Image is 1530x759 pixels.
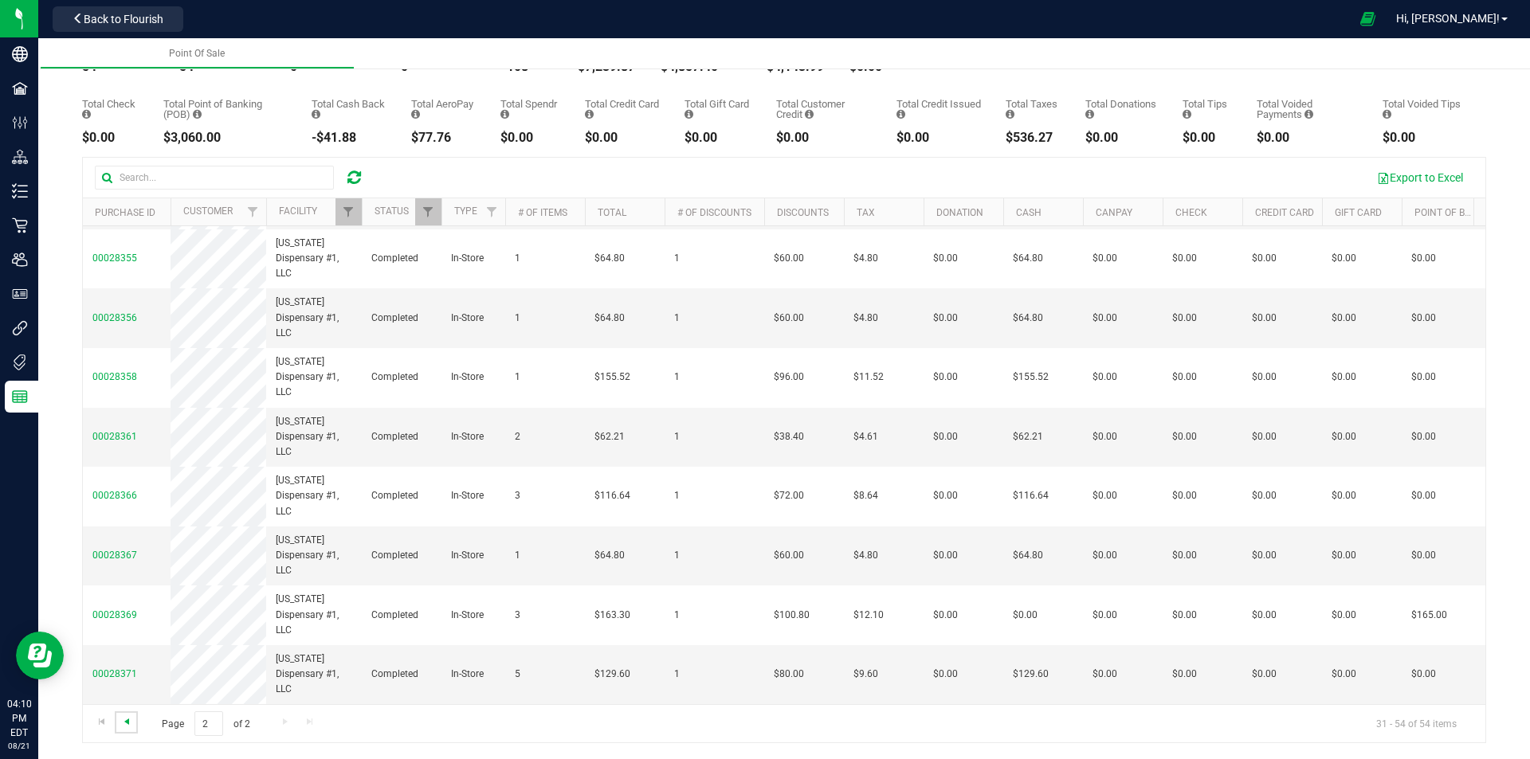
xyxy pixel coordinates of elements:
span: $0.00 [1411,311,1436,326]
span: 00028369 [92,609,137,620]
a: Go to the first page [90,711,113,733]
span: $0.00 [933,488,958,503]
span: $0.00 [933,370,958,385]
div: $0.00 [1183,131,1232,144]
span: Completed [371,251,418,266]
i: Sum of all tips added to successful, non-voided payments for all purchases in the date range. [1183,109,1191,119]
div: 108 [507,61,554,73]
span: 1 [674,548,680,563]
span: $60.00 [774,251,804,266]
span: $80.00 [774,667,804,682]
div: 0 [401,61,483,73]
span: $155.52 [1013,370,1049,385]
span: 1 [674,370,680,385]
span: $0.00 [1172,488,1197,503]
div: Total Voided Tips [1383,99,1462,119]
span: $0.00 [1332,311,1356,326]
span: $0.00 [933,429,958,444]
a: Facility [279,205,317,217]
span: $100.80 [774,608,810,623]
span: $163.30 [594,608,630,623]
i: Sum of the successful, non-voided check payment transactions for all purchases in the date range. [82,109,91,119]
div: $3,060.00 [163,131,288,144]
p: 04:10 PM EDT [7,697,31,740]
span: 1 [515,251,520,266]
span: $0.00 [1411,488,1436,503]
span: $155.52 [594,370,630,385]
i: Sum of the total taxes for all purchases in the date range. [1006,109,1014,119]
a: Cash [1016,207,1042,218]
span: 1 [674,608,680,623]
span: 1 [674,667,680,682]
span: 00028366 [92,490,137,501]
span: 31 - 54 of 54 items [1363,711,1469,735]
span: [US_STATE] Dispensary #1, LLC [276,533,352,579]
div: 0 [290,61,377,73]
div: 54 [82,61,155,73]
a: Customer [183,205,233,217]
i: Sum of all voided payment transaction amounts, excluding tips and transaction fees, for all purch... [1304,109,1313,119]
i: Sum of the successful, non-voided AeroPay payment transactions for all purchases in the date range. [411,109,420,119]
span: 2 [515,429,520,444]
a: Filter [479,198,505,225]
button: Back to Flourish [53,6,183,32]
span: $64.80 [594,311,625,326]
span: Open Ecommerce Menu [1350,3,1386,34]
span: $0.00 [1252,608,1277,623]
span: In-Store [451,429,484,444]
span: $4.80 [853,548,878,563]
inline-svg: Company [12,46,28,62]
div: -$41.88 [312,131,387,144]
span: 00028356 [92,312,137,323]
div: Total Voided Payments [1257,99,1359,119]
span: 1 [674,311,680,326]
a: Discounts [777,207,829,218]
div: Total Cash Back [312,99,387,119]
span: Completed [371,311,418,326]
div: $0.00 [82,131,139,144]
a: Tax [857,207,875,218]
div: Total Credit Issued [896,99,982,119]
span: $0.00 [1411,429,1436,444]
span: $0.00 [1013,608,1038,623]
span: $0.00 [1252,311,1277,326]
span: $116.64 [594,488,630,503]
div: $0.00 [685,131,752,144]
span: $0.00 [1332,488,1356,503]
a: Total [598,207,626,218]
span: $0.00 [1172,667,1197,682]
span: Completed [371,667,418,682]
span: $0.00 [1411,370,1436,385]
div: $0.00 [1383,131,1462,144]
p: 08/21 [7,740,31,752]
span: $0.00 [1172,608,1197,623]
span: $0.00 [1172,311,1197,326]
span: 00028358 [92,371,137,382]
inline-svg: Configuration [12,115,28,131]
span: 3 [515,608,520,623]
span: $0.00 [1252,667,1277,682]
a: Filter [415,198,441,225]
span: $0.00 [1332,251,1356,266]
span: 00028355 [92,252,137,264]
div: $0.00 [1085,131,1159,144]
div: $536.27 [1006,131,1061,144]
span: $60.00 [774,311,804,326]
span: $64.80 [1013,251,1043,266]
span: $165.00 [1411,608,1447,623]
span: Back to Flourish [84,13,163,25]
span: $0.00 [933,311,958,326]
span: $60.00 [774,548,804,563]
a: Credit Card [1255,207,1314,218]
a: Filter [240,198,266,225]
span: $4.61 [853,429,878,444]
span: Completed [371,429,418,444]
i: Sum of the successful, non-voided credit card payment transactions for all purchases in the date ... [585,109,594,119]
span: $4.80 [853,251,878,266]
div: Total Tips [1183,99,1232,119]
a: Status [375,205,409,217]
div: Total Credit Card [585,99,661,119]
span: $64.80 [1013,311,1043,326]
span: $0.00 [1172,548,1197,563]
span: $0.00 [1252,429,1277,444]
